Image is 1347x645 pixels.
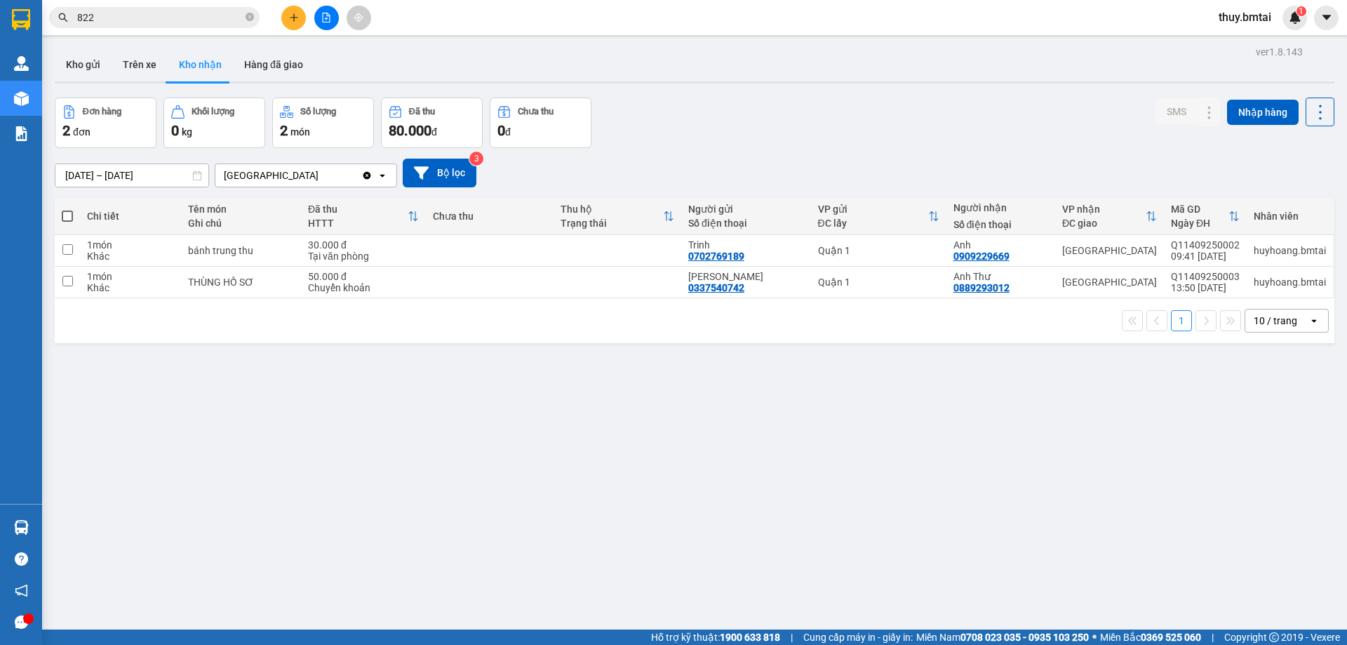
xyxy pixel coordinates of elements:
[73,126,91,138] span: đơn
[87,271,174,282] div: 1 món
[1171,310,1192,331] button: 1
[518,107,554,117] div: Chưa thu
[321,13,331,22] span: file-add
[431,126,437,138] span: đ
[1212,630,1214,645] span: |
[188,218,294,229] div: Ghi chú
[300,107,336,117] div: Số lượng
[188,245,294,256] div: bánh trung thu
[308,239,419,251] div: 30.000 đ
[1100,630,1201,645] span: Miền Bắc
[1207,8,1282,26] span: thuy.bmtai
[281,6,306,30] button: plus
[308,218,408,229] div: HTTT
[818,204,928,215] div: VP gửi
[1155,99,1198,124] button: SMS
[469,152,483,166] sup: 3
[688,271,804,282] div: Linh
[953,271,1048,282] div: Anh Thư
[308,251,419,262] div: Tại văn phòng
[1164,198,1247,235] th: Toggle SortBy
[1308,315,1320,326] svg: open
[1171,271,1240,282] div: Q11409250003
[354,13,363,22] span: aim
[314,6,339,30] button: file-add
[290,126,310,138] span: món
[1269,632,1279,642] span: copyright
[112,48,168,81] button: Trên xe
[280,122,288,139] span: 2
[58,13,68,22] span: search
[308,271,419,282] div: 50.000 đ
[246,13,254,21] span: close-circle
[791,630,793,645] span: |
[233,48,314,81] button: Hàng đã giao
[1062,204,1146,215] div: VP nhận
[15,584,28,597] span: notification
[381,98,483,148] button: Đã thu80.000đ
[818,277,939,288] div: Quận 1
[1296,6,1306,16] sup: 1
[1171,282,1240,293] div: 13:50 [DATE]
[811,198,946,235] th: Toggle SortBy
[953,282,1010,293] div: 0889293012
[1171,251,1240,262] div: 09:41 [DATE]
[182,126,192,138] span: kg
[953,202,1048,213] div: Người nhận
[301,198,426,235] th: Toggle SortBy
[1299,6,1304,16] span: 1
[224,168,319,182] div: [GEOGRAPHIC_DATA]
[1141,632,1201,643] strong: 0369 525 060
[1256,44,1303,60] div: ver 1.8.143
[83,107,121,117] div: Đơn hàng
[55,164,208,187] input: Select a date range.
[818,245,939,256] div: Quận 1
[953,251,1010,262] div: 0909229669
[14,520,29,535] img: warehouse-icon
[55,98,156,148] button: Đơn hàng2đơn
[1254,245,1326,256] div: huyhoang.bmtai
[960,632,1089,643] strong: 0708 023 035 - 0935 103 250
[14,91,29,106] img: warehouse-icon
[1254,314,1297,328] div: 10 / trang
[651,630,780,645] span: Hỗ trợ kỹ thuật:
[171,122,179,139] span: 0
[561,218,663,229] div: Trạng thái
[192,107,234,117] div: Khối lượng
[55,48,112,81] button: Kho gửi
[1171,204,1228,215] div: Mã GD
[14,126,29,141] img: solution-icon
[490,98,591,148] button: Chưa thu0đ
[916,630,1089,645] span: Miền Nam
[87,251,174,262] div: Khác
[1314,6,1339,30] button: caret-down
[87,211,174,222] div: Chi tiết
[347,6,371,30] button: aim
[554,198,681,235] th: Toggle SortBy
[433,211,547,222] div: Chưa thu
[188,277,294,288] div: THÙNG HỒ SƠ
[12,9,30,30] img: logo-vxr
[246,11,254,25] span: close-circle
[389,122,431,139] span: 80.000
[87,282,174,293] div: Khác
[320,168,321,182] input: Selected Nha Trang.
[15,552,28,566] span: question-circle
[953,219,1048,230] div: Số điện thoại
[168,48,233,81] button: Kho nhận
[803,630,913,645] span: Cung cấp máy in - giấy in:
[1062,218,1146,229] div: ĐC giao
[308,204,408,215] div: Đã thu
[1062,277,1157,288] div: [GEOGRAPHIC_DATA]
[308,282,419,293] div: Chuyển khoản
[688,239,804,251] div: Trinh
[361,170,373,181] svg: Clear value
[688,251,744,262] div: 0702769189
[688,282,744,293] div: 0337540742
[688,204,804,215] div: Người gửi
[87,239,174,251] div: 1 món
[77,10,243,25] input: Tìm tên, số ĐT hoặc mã đơn
[688,218,804,229] div: Số điện thoại
[1320,11,1333,24] span: caret-down
[1254,211,1326,222] div: Nhân viên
